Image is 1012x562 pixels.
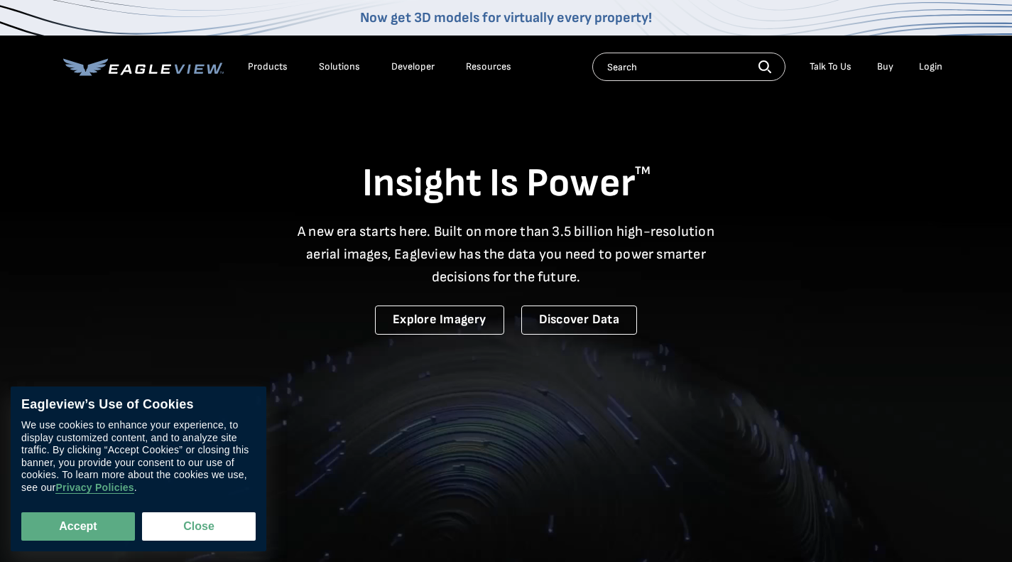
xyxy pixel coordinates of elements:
p: A new era starts here. Built on more than 3.5 billion high-resolution aerial images, Eagleview ha... [289,220,724,288]
div: Login [919,60,942,73]
div: Talk To Us [810,60,852,73]
a: Now get 3D models for virtually every property! [360,9,652,26]
a: Privacy Policies [55,482,134,495]
button: Accept [21,512,135,541]
a: Discover Data [521,306,637,335]
a: Explore Imagery [375,306,504,335]
div: Products [248,60,288,73]
a: Developer [391,60,435,73]
div: Resources [466,60,511,73]
div: Eagleview’s Use of Cookies [21,397,256,413]
sup: TM [635,164,651,178]
div: Solutions [319,60,360,73]
h1: Insight Is Power [63,159,950,209]
div: We use cookies to enhance your experience, to display customized content, and to analyze site tra... [21,420,256,495]
input: Search [592,53,785,81]
a: Buy [877,60,893,73]
button: Close [142,512,256,541]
